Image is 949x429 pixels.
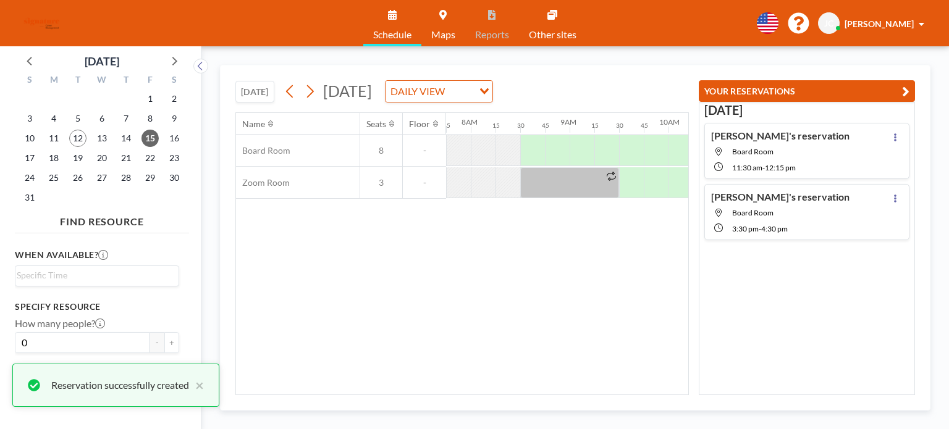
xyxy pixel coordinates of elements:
[21,110,38,127] span: Sunday, August 3, 2025
[616,122,623,130] div: 30
[542,122,549,130] div: 45
[242,119,265,130] div: Name
[641,122,648,130] div: 45
[591,122,599,130] div: 15
[15,266,179,285] div: Search for option
[403,177,446,188] span: -
[45,130,62,147] span: Monday, August 11, 2025
[42,73,66,89] div: M
[21,189,38,206] span: Sunday, August 31, 2025
[15,317,105,330] label: How many people?
[529,30,576,40] span: Other sites
[388,83,447,99] span: DAILY VIEW
[93,130,111,147] span: Wednesday, August 13, 2025
[45,110,62,127] span: Monday, August 4, 2025
[845,19,914,29] span: [PERSON_NAME]
[475,30,509,40] span: Reports
[732,224,759,233] span: 3:30 PM
[117,130,135,147] span: Thursday, August 14, 2025
[166,169,183,186] span: Saturday, August 30, 2025
[117,110,135,127] span: Thursday, August 7, 2025
[138,73,162,89] div: F
[189,378,204,393] button: close
[711,191,850,203] h4: [PERSON_NAME]'s reservation
[117,169,135,186] span: Thursday, August 28, 2025
[69,149,86,167] span: Tuesday, August 19, 2025
[517,122,525,130] div: 30
[759,224,761,233] span: -
[166,149,183,167] span: Saturday, August 23, 2025
[21,169,38,186] span: Sunday, August 24, 2025
[711,130,850,142] h4: [PERSON_NAME]'s reservation
[462,117,478,127] div: 8AM
[732,208,774,217] span: Board Room
[141,90,159,107] span: Friday, August 1, 2025
[386,81,492,102] div: Search for option
[17,269,172,282] input: Search for option
[21,149,38,167] span: Sunday, August 17, 2025
[431,30,455,40] span: Maps
[732,147,774,156] span: Board Room
[560,117,576,127] div: 9AM
[164,332,179,353] button: +
[323,81,372,100] span: [DATE]
[69,110,86,127] span: Tuesday, August 5, 2025
[166,110,183,127] span: Saturday, August 9, 2025
[69,130,86,147] span: Tuesday, August 12, 2025
[141,130,159,147] span: Friday, August 15, 2025
[360,145,402,156] span: 8
[18,73,42,89] div: S
[732,163,762,172] span: 11:30 AM
[492,122,500,130] div: 15
[15,210,189,228] h4: FIND RESOURCE
[659,117,680,127] div: 10AM
[762,163,765,172] span: -
[443,122,450,130] div: 45
[360,177,402,188] span: 3
[141,149,159,167] span: Friday, August 22, 2025
[761,224,788,233] span: 4:30 PM
[166,130,183,147] span: Saturday, August 16, 2025
[373,30,411,40] span: Schedule
[150,332,164,353] button: -
[141,169,159,186] span: Friday, August 29, 2025
[93,169,111,186] span: Wednesday, August 27, 2025
[15,301,179,312] h3: Specify resource
[45,149,62,167] span: Monday, August 18, 2025
[93,149,111,167] span: Wednesday, August 20, 2025
[114,73,138,89] div: T
[51,378,189,393] div: Reservation successfully created
[15,363,38,375] label: Floor
[166,90,183,107] span: Saturday, August 2, 2025
[403,145,446,156] span: -
[69,169,86,186] span: Tuesday, August 26, 2025
[117,149,135,167] span: Thursday, August 21, 2025
[824,18,833,29] span: JC
[90,73,114,89] div: W
[85,52,119,70] div: [DATE]
[236,177,290,188] span: Zoom Room
[93,110,111,127] span: Wednesday, August 6, 2025
[409,119,430,130] div: Floor
[699,80,915,102] button: YOUR RESERVATIONS
[765,163,796,172] span: 12:15 PM
[45,169,62,186] span: Monday, August 25, 2025
[366,119,386,130] div: Seats
[236,145,290,156] span: Board Room
[141,110,159,127] span: Friday, August 8, 2025
[162,73,186,89] div: S
[21,130,38,147] span: Sunday, August 10, 2025
[449,83,472,99] input: Search for option
[66,73,90,89] div: T
[20,11,64,36] img: organization-logo
[235,81,274,102] button: [DATE]
[704,102,909,118] h3: [DATE]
